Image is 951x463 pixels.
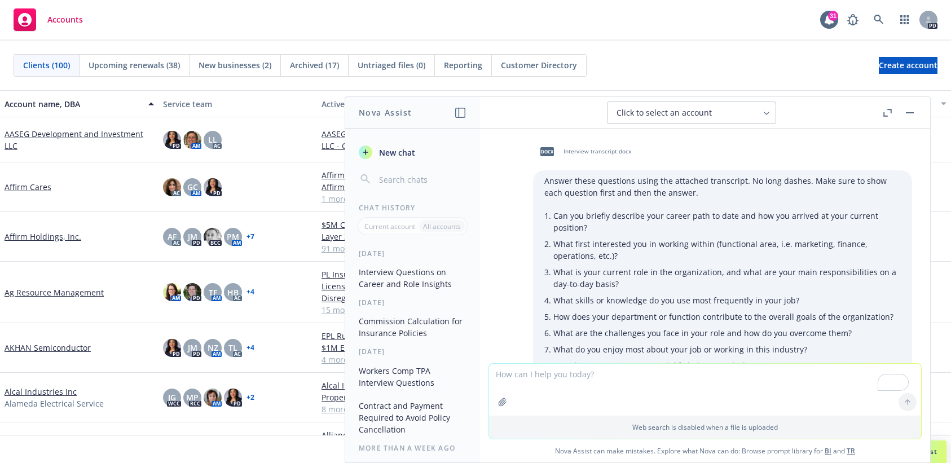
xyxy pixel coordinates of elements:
[540,147,554,156] span: docx
[322,342,471,354] a: $1M Excess $10M Side A
[322,330,471,342] a: EPL Runoff
[553,341,901,358] li: What do you enjoy most about your job or working in this industry?
[158,90,317,117] button: Service team
[842,8,864,31] a: Report a Bug
[322,181,471,193] a: Affirm Cares - Commercial Package
[322,193,471,205] a: 1 more
[183,283,201,301] img: photo
[246,289,254,296] a: + 4
[224,389,242,407] img: photo
[228,342,237,354] span: TL
[354,396,471,439] button: Contract and Payment Required to Avoid Policy Cancellation
[377,171,466,187] input: Search chats
[553,208,901,236] li: Can you briefly describe your career path to date and how you arrived at your current position?
[322,403,471,415] a: 8 more
[444,59,482,71] span: Reporting
[290,59,339,71] span: Archived (17)
[204,228,222,246] img: photo
[634,90,792,117] button: Closest renewal date
[5,286,104,298] a: Ag Resource Management
[501,59,577,71] span: Customer Directory
[358,59,425,71] span: Untriaged files (0)
[377,147,415,158] span: New chat
[5,128,154,152] a: AASEG Development and Investment LLC
[163,283,181,301] img: photo
[322,231,471,242] a: Layer 3 $5M xs $15M EPL
[345,203,480,213] div: Chat History
[322,380,471,391] a: Alcal Industries Inc - Crime
[204,389,222,407] img: photo
[792,90,951,117] button: Follow up date
[317,90,475,117] button: Active policies
[617,107,712,118] span: Click to select an account
[5,386,77,398] a: Alcal Industries Inc
[322,280,471,304] a: License bond | Duplicate Entry Disregard
[163,339,181,357] img: photo
[322,169,471,181] a: Affirm Cares - Commercial Umbrella
[553,236,901,264] li: What first interested you in working within (functional area, i.e. marketing, finance, operations...
[322,98,471,110] div: Active policies
[828,11,838,21] div: 31
[5,181,51,193] a: Affirm Cares
[5,231,81,242] a: Affirm Holdings, Inc.
[553,358,901,374] li: How do you perceive your work life balance and why?
[163,98,312,110] div: Service team
[322,304,471,316] a: 15 more
[9,4,87,36] a: Accounts
[489,364,921,416] textarea: To enrich screen reader interactions, please activate Accessibility in Grammarly extension settings
[322,391,471,403] a: Property
[322,354,471,365] a: 4 more
[553,325,901,341] li: What are the challenges you face in your role and how do you overcome them?
[345,347,480,356] div: [DATE]
[553,264,901,292] li: What is your current role in the organization, and what are your main responsibilities on a day-t...
[879,55,937,76] span: Create account
[322,268,471,280] a: PL Insurance Agents E&O
[163,131,181,149] img: photo
[563,148,631,155] span: Interview transcript.docx
[5,342,91,354] a: AKHAN Semiconductor
[209,286,217,298] span: TF
[188,342,197,354] span: JM
[553,308,901,325] li: How does your department or function contribute to the overall goals of the organization?
[825,446,831,456] a: BI
[345,249,480,258] div: [DATE]
[208,342,218,354] span: NZ
[47,15,83,24] span: Accounts
[186,391,199,403] span: MP
[879,57,937,74] a: Create account
[544,175,901,199] p: Answer these questions using the attached transcript. No long dashes. Make sure to show each ques...
[354,361,471,392] button: Workers Comp TPA Interview Questions
[345,443,480,453] div: More than a week ago
[496,422,914,432] p: Web search is disabled when a file is uploaded
[364,222,415,231] p: Current account
[188,231,197,242] span: JM
[246,233,254,240] a: + 7
[359,107,412,118] h1: Nova Assist
[199,59,271,71] span: New businesses (2)
[322,242,471,254] a: 91 more
[183,131,201,149] img: photo
[533,138,633,166] div: docxInterview transcript.docx
[475,90,634,117] button: Total premiums
[322,219,471,231] a: $5M Canada D&O
[187,181,198,193] span: GC
[553,292,901,308] li: What skills or knowledge do you use most frequently in your job?
[345,298,480,307] div: [DATE]
[423,222,461,231] p: All accounts
[208,134,217,145] span: LL
[246,345,254,351] a: + 4
[246,394,254,401] a: + 2
[868,8,890,31] a: Search
[322,429,471,453] a: Alliance for Safety and Justice - Excess Liability
[168,231,177,242] span: AF
[168,391,176,403] span: JG
[485,439,926,462] span: Nova Assist can make mistakes. Explore what Nova can do: Browse prompt library for and
[607,102,776,124] button: Click to select an account
[5,98,142,110] div: Account name, DBA
[893,8,916,31] a: Switch app
[322,128,471,152] a: AASEG Development and Investment LLC - Commercial Package
[227,231,239,242] span: PM
[227,286,239,298] span: HB
[354,263,471,293] button: Interview Questions on Career and Role Insights
[204,178,222,196] img: photo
